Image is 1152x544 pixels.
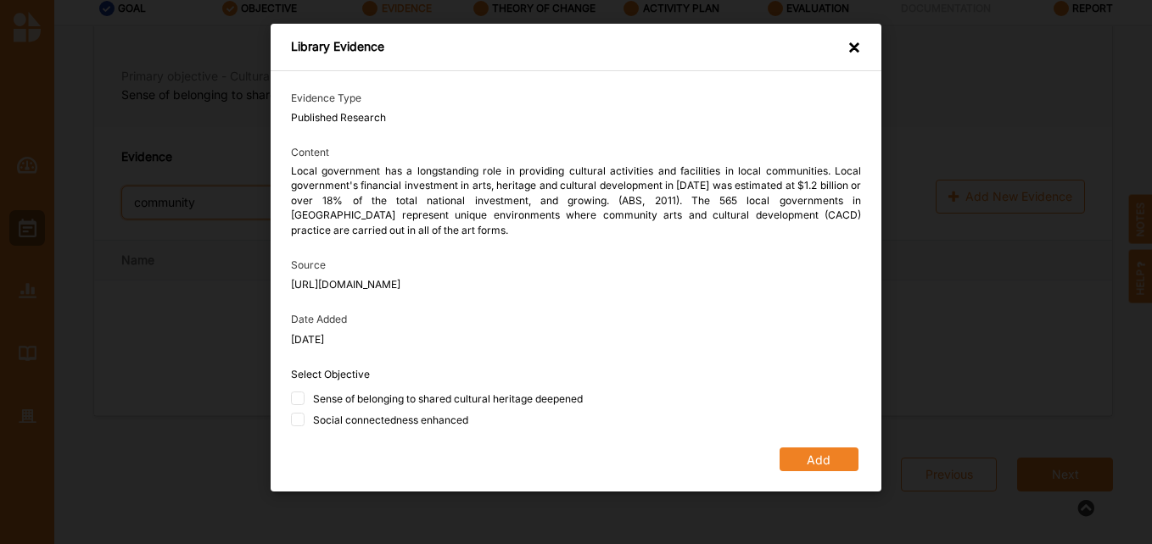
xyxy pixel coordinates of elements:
[291,332,324,347] label: [DATE]
[291,258,861,272] div: Source
[313,413,468,427] div: Social connectedness enhanced
[313,391,583,406] div: Sense of belonging to shared cultural heritage deepened
[291,110,386,125] label: Published Research
[780,447,858,471] button: Add
[291,277,400,292] label: [URL][DOMAIN_NAME]
[291,39,384,58] div: Library Evidence
[291,146,861,159] div: Content
[291,92,861,105] div: Evidence Type
[291,164,861,238] label: Local government has a longstanding role in providing cultural activities and facilities in local...
[291,368,861,382] div: Select Objective
[847,39,861,58] div: ×
[291,313,861,326] div: Date Added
